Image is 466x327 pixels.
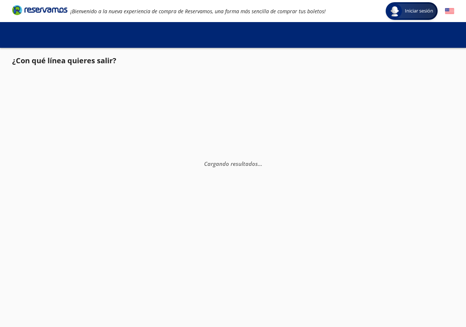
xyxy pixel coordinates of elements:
span: . [259,160,261,167]
span: . [258,160,259,167]
em: ¡Bienvenido a la nueva experiencia de compra de Reservamos, una forma más sencilla de comprar tus... [70,8,326,15]
button: English [445,7,454,16]
span: . [261,160,262,167]
span: Iniciar sesión [402,7,436,15]
em: Cargando resultados [204,160,262,167]
i: Brand Logo [12,4,67,15]
a: Brand Logo [12,4,67,18]
p: ¿Con qué línea quieres salir? [12,55,116,66]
